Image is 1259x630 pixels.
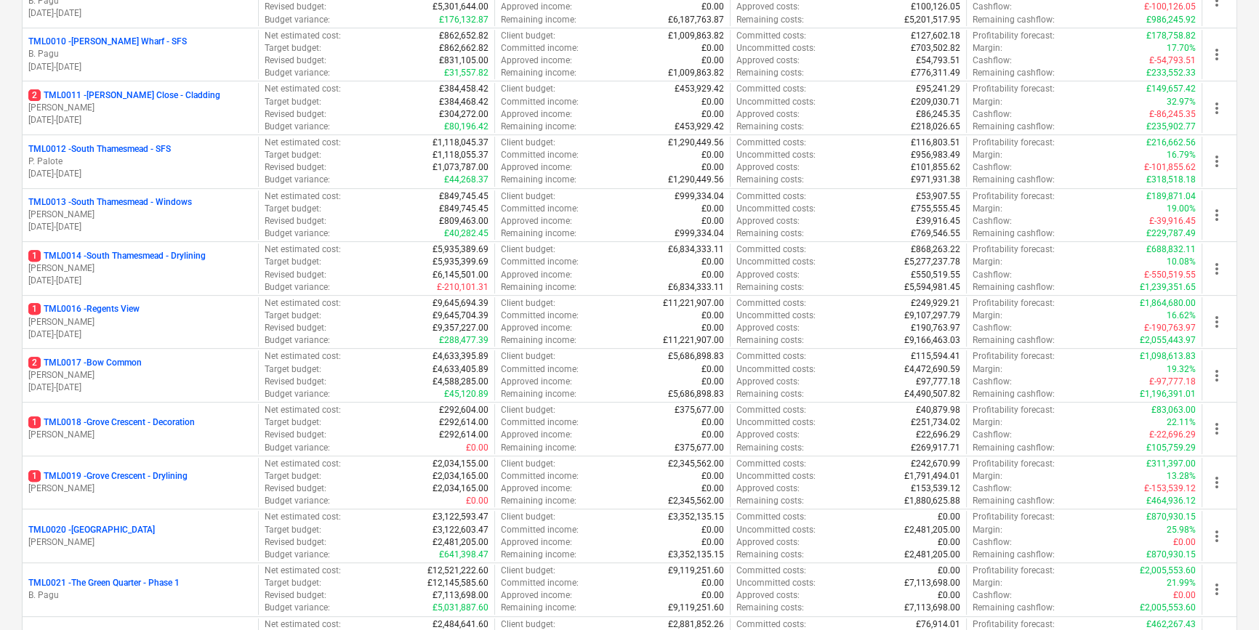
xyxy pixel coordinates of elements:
[701,269,724,281] p: £0.00
[1149,215,1196,227] p: £-39,916.45
[701,54,724,67] p: £0.00
[433,149,488,161] p: £1,118,055.37
[911,1,960,13] p: £100,126.05
[433,137,488,149] p: £1,118,045.37
[501,203,579,215] p: Committed income :
[701,149,724,161] p: £0.00
[736,67,804,79] p: Remaining costs :
[668,30,724,42] p: £1,009,863.82
[501,376,572,388] p: Approved income :
[973,297,1055,310] p: Profitability forecast :
[28,48,252,60] p: B. Pagu
[265,269,326,281] p: Revised budget :
[675,121,724,133] p: £453,929.42
[736,190,806,203] p: Committed costs :
[433,322,488,334] p: £9,357,227.00
[973,376,1012,388] p: Cashflow :
[904,256,960,268] p: £5,277,237.78
[1167,363,1196,376] p: 19.32%
[736,54,800,67] p: Approved costs :
[916,83,960,95] p: £95,241.29
[28,36,252,73] div: TML0010 -[PERSON_NAME] Wharf - SFSB. Pagu[DATE]-[DATE]
[973,203,1002,215] p: Margin :
[736,243,806,256] p: Committed costs :
[1146,83,1196,95] p: £149,657.42
[439,42,488,54] p: £862,662.82
[973,83,1055,95] p: Profitability forecast :
[701,310,724,322] p: £0.00
[973,30,1055,42] p: Profitability forecast :
[28,156,252,168] p: P. Palote
[1146,137,1196,149] p: £216,662.56
[501,190,555,203] p: Client budget :
[265,256,321,268] p: Target budget :
[736,297,806,310] p: Committed costs :
[1146,190,1196,203] p: £189,871.04
[973,42,1002,54] p: Margin :
[911,322,960,334] p: £190,763.97
[736,174,804,186] p: Remaining costs :
[433,256,488,268] p: £5,935,399.69
[736,149,816,161] p: Uncommitted costs :
[916,376,960,388] p: £97,777.18
[28,357,41,368] span: 2
[736,14,804,26] p: Remaining costs :
[501,350,555,363] p: Client budget :
[265,363,321,376] p: Target budget :
[439,203,488,215] p: £849,745.45
[501,310,579,322] p: Committed income :
[28,168,252,180] p: [DATE] - [DATE]
[668,243,724,256] p: £6,834,333.11
[439,334,488,347] p: £288,477.39
[439,30,488,42] p: £862,652.82
[28,36,187,48] p: TML0010 - [PERSON_NAME] Wharf - SFS
[501,54,572,67] p: Approved income :
[265,310,321,322] p: Target budget :
[501,149,579,161] p: Committed income :
[501,137,555,149] p: Client budget :
[911,174,960,186] p: £971,931.38
[736,83,806,95] p: Committed costs :
[1144,1,1196,13] p: £-100,126.05
[663,334,724,347] p: £11,221,907.00
[1146,14,1196,26] p: £986,245.92
[736,334,804,347] p: Remaining costs :
[433,350,488,363] p: £4,633,395.89
[501,96,579,108] p: Committed income :
[904,310,960,322] p: £9,107,297.79
[736,256,816,268] p: Uncommitted costs :
[444,388,488,400] p: £45,120.89
[28,221,252,233] p: [DATE] - [DATE]
[668,388,724,400] p: £5,686,898.83
[973,190,1055,203] p: Profitability forecast :
[28,275,252,287] p: [DATE] - [DATE]
[911,96,960,108] p: £209,030.71
[973,227,1055,240] p: Remaining cashflow :
[501,215,572,227] p: Approved income :
[28,482,252,495] p: [PERSON_NAME]
[916,108,960,121] p: £86,245.35
[265,174,330,186] p: Budget variance :
[911,67,960,79] p: £776,311.49
[501,243,555,256] p: Client budget :
[28,209,252,221] p: [PERSON_NAME]
[911,203,960,215] p: £755,555.45
[28,416,41,428] span: 1
[736,215,800,227] p: Approved costs :
[973,108,1012,121] p: Cashflow :
[28,303,41,315] span: 1
[701,108,724,121] p: £0.00
[973,149,1002,161] p: Margin :
[265,190,341,203] p: Net estimated cost :
[28,381,252,394] p: [DATE] - [DATE]
[1167,256,1196,268] p: 10.08%
[265,1,326,13] p: Revised budget :
[736,1,800,13] p: Approved costs :
[501,121,576,133] p: Remaining income :
[973,54,1012,67] p: Cashflow :
[701,256,724,268] p: £0.00
[265,281,330,294] p: Budget variance :
[28,89,252,126] div: 2TML0011 -[PERSON_NAME] Close - Cladding[PERSON_NAME][DATE]-[DATE]
[265,108,326,121] p: Revised budget :
[28,416,195,429] p: TML0018 - Grove Crescent - Decoration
